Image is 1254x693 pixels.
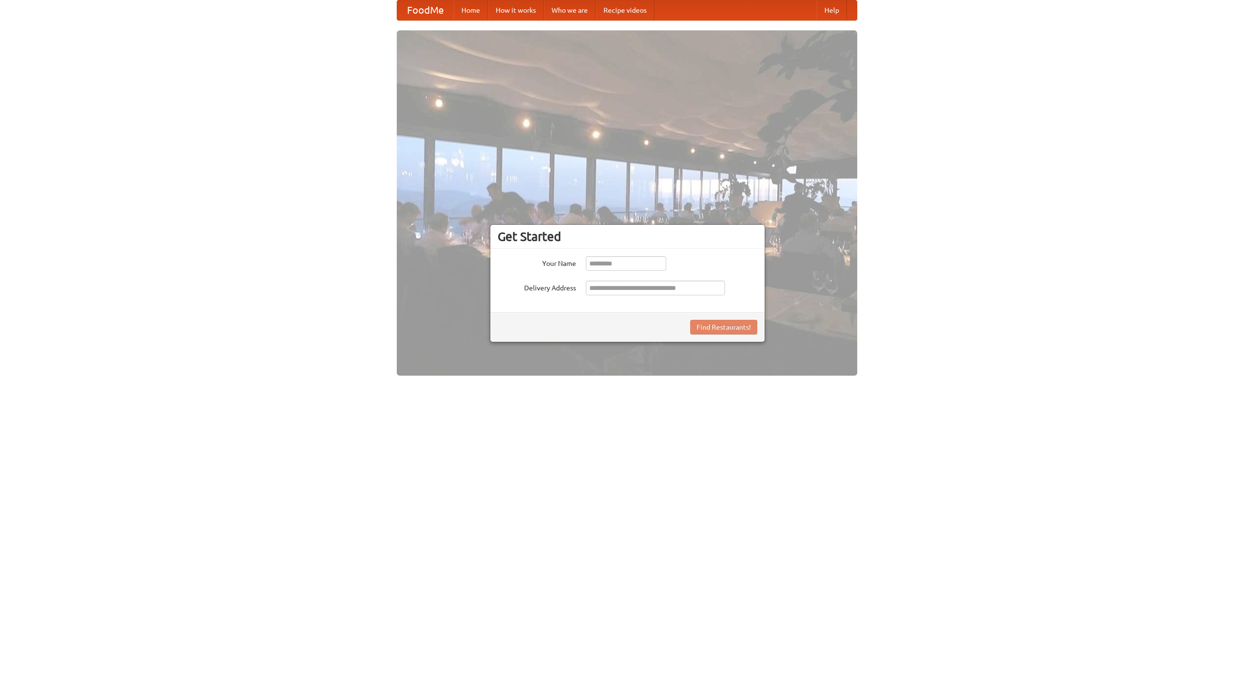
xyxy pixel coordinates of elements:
h3: Get Started [498,229,757,244]
button: Find Restaurants! [690,320,757,335]
a: Who we are [544,0,596,20]
label: Delivery Address [498,281,576,293]
a: Help [817,0,847,20]
a: Recipe videos [596,0,654,20]
a: FoodMe [397,0,454,20]
a: Home [454,0,488,20]
a: How it works [488,0,544,20]
label: Your Name [498,256,576,268]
